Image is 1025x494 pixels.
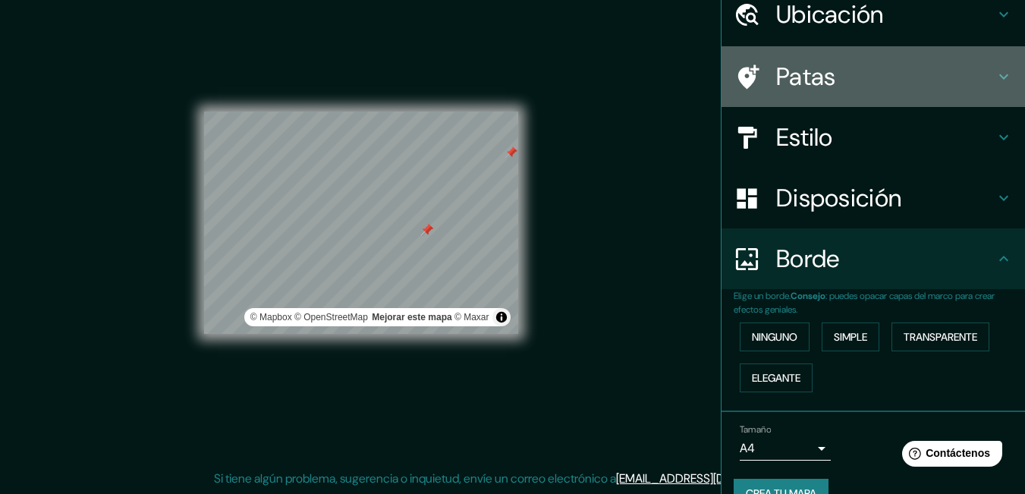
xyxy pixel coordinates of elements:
font: Si tiene algún problema, sugerencia o inquietud, envíe un correo electrónico a [214,470,616,486]
font: Mejorar este mapa [372,312,451,323]
div: A4 [740,436,831,461]
font: Tamaño [740,423,771,436]
font: Patas [776,61,836,93]
font: Estilo [776,121,833,153]
iframe: Lanzador de widgets de ayuda [890,435,1008,477]
button: Activar o desactivar atribución [492,308,511,326]
button: Transparente [891,323,989,351]
font: Elegante [752,371,800,385]
font: Simple [834,330,867,344]
font: Transparente [904,330,977,344]
canvas: Mapa [204,112,518,334]
a: Map feedback [372,312,451,323]
font: Consejo [791,290,825,302]
font: A4 [740,440,755,456]
a: Mapbox [250,312,292,323]
button: Ninguno [740,323,810,351]
div: Estilo [722,107,1025,168]
button: Elegante [740,363,813,392]
font: Ninguno [752,330,797,344]
div: Patas [722,46,1025,107]
font: : puedes opacar capas del marco para crear efectos geniales. [734,290,995,316]
font: Borde [776,243,840,275]
font: Disposición [776,182,901,214]
div: Borde [722,228,1025,289]
div: Disposición [722,168,1025,228]
font: © OpenStreetMap [294,312,368,323]
a: Mapa de calles abierto [294,312,368,323]
button: Simple [822,323,879,351]
font: © Mapbox [250,312,292,323]
a: Maxar [454,312,489,323]
a: [EMAIL_ADDRESS][DOMAIN_NAME] [616,470,803,486]
font: Elige un borde. [734,290,791,302]
font: © Maxar [454,312,489,323]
